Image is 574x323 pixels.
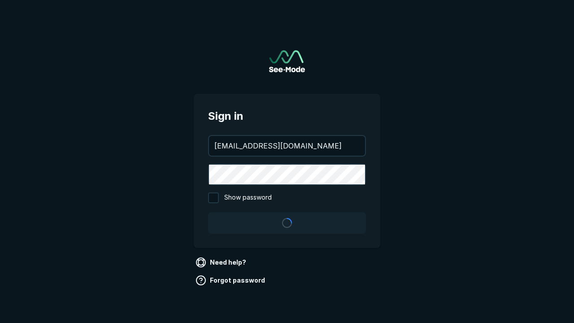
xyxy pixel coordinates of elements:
a: Go to sign in [269,50,305,72]
a: Forgot password [194,273,269,288]
span: Show password [224,192,272,203]
span: Sign in [208,108,366,124]
input: your@email.com [209,136,365,156]
img: See-Mode Logo [269,50,305,72]
a: Need help? [194,255,250,270]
